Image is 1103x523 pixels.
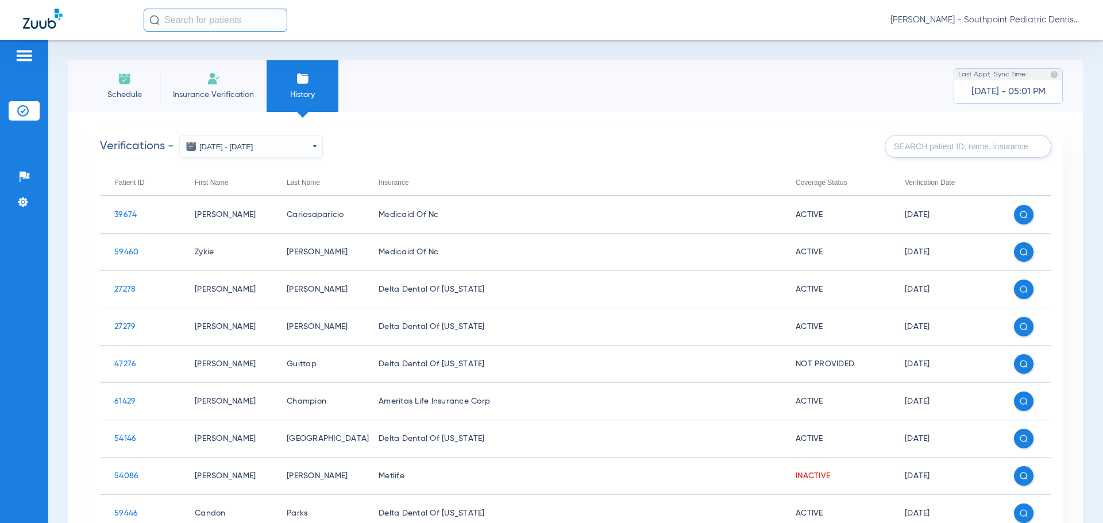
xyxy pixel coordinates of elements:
[180,346,272,383] td: [PERSON_NAME]
[118,72,132,86] img: Schedule
[1020,509,1028,517] img: search white icon
[144,9,287,32] input: Search for patients
[180,420,272,458] td: [PERSON_NAME]
[114,435,136,443] span: 54146
[1020,248,1028,256] img: search white icon
[287,176,350,189] div: Last Name
[890,234,1000,271] td: [DATE]
[207,72,221,86] img: Manual Insurance Verification
[169,89,258,100] span: Insurance Verification
[272,196,364,234] td: Cariasaparicio
[114,509,138,517] span: 59446
[1020,211,1028,219] img: search white icon
[114,472,138,480] span: 54086
[379,211,439,219] span: Medicaid Of Nc
[885,135,1051,158] input: SEARCH patient ID, name, insurance
[1020,397,1028,405] img: search white icon
[796,176,876,189] div: Coverage Status
[15,49,33,63] img: hamburger-icon
[796,323,823,331] span: Active
[379,176,767,189] div: Insurance
[796,176,847,189] div: Coverage Status
[379,472,404,480] span: Metlife
[890,196,1000,234] td: [DATE]
[796,285,823,293] span: Active
[796,248,823,256] span: Active
[379,360,485,368] span: Delta Dental Of [US_STATE]
[275,89,330,100] span: History
[379,176,409,189] div: Insurance
[272,271,364,308] td: [PERSON_NAME]
[114,248,138,256] span: 59460
[180,234,272,271] td: Zykie
[890,458,1000,495] td: [DATE]
[180,196,272,234] td: [PERSON_NAME]
[1046,468,1103,523] iframe: Chat Widget
[272,234,364,271] td: [PERSON_NAME]
[796,509,823,517] span: Active
[180,383,272,420] td: [PERSON_NAME]
[796,211,823,219] span: Active
[905,176,985,189] div: Verification Date
[890,308,1000,346] td: [DATE]
[890,346,1000,383] td: [DATE]
[1020,285,1028,293] img: search white icon
[379,435,485,443] span: Delta Dental Of [US_STATE]
[1020,435,1028,443] img: search white icon
[100,135,323,158] h2: Verifications -
[379,323,485,331] span: Delta Dental Of [US_STATE]
[796,397,823,405] span: Active
[890,420,1000,458] td: [DATE]
[114,176,145,189] div: Patient ID
[971,86,1046,98] span: [DATE] - 05:01 PM
[272,383,364,420] td: Champion
[180,308,272,346] td: [PERSON_NAME]
[23,9,63,29] img: Zuub Logo
[1020,323,1028,331] img: search white icon
[890,383,1000,420] td: [DATE]
[379,248,439,256] span: Medicaid Of Nc
[195,176,229,189] div: First Name
[272,308,364,346] td: [PERSON_NAME]
[186,141,197,152] img: date icon
[114,323,136,331] span: 27279
[97,89,152,100] span: Schedule
[195,176,258,189] div: First Name
[379,509,485,517] span: Delta Dental Of [US_STATE]
[272,458,364,495] td: [PERSON_NAME]
[1020,360,1028,368] img: search white icon
[180,458,272,495] td: [PERSON_NAME]
[1020,472,1028,480] img: search white icon
[905,176,955,189] div: Verification Date
[114,211,137,219] span: 39674
[114,360,136,368] span: 47276
[890,271,1000,308] td: [DATE]
[179,135,323,158] button: [DATE] - [DATE]
[296,72,310,86] img: History
[149,15,160,25] img: Search Icon
[796,472,830,480] span: Inactive
[114,285,136,293] span: 27278
[114,397,136,405] span: 61429
[272,346,364,383] td: Guittap
[796,360,854,368] span: Not Provided
[1050,71,1058,79] img: last sync help info
[958,69,1027,80] span: Last Appt. Sync Time:
[180,271,272,308] td: [PERSON_NAME]
[272,420,364,458] td: [GEOGRAPHIC_DATA]
[379,397,490,405] span: Ameritas Life Insurance Corp
[114,176,166,189] div: Patient ID
[796,435,823,443] span: Active
[287,176,320,189] div: Last Name
[379,285,485,293] span: Delta Dental Of [US_STATE]
[890,14,1080,26] span: [PERSON_NAME] - Southpoint Pediatric Dentistry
